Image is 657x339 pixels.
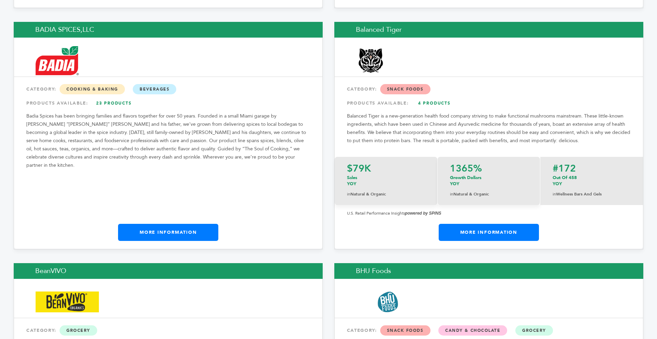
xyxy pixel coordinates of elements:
span: YOY [450,181,459,187]
img: BADIA SPICES,LLC [36,46,79,75]
span: YOY [347,181,356,187]
a: More Information [118,224,218,241]
img: BHU Foods [356,291,420,313]
img: BeanVIVO [36,291,99,313]
img: Balanced Tiger [356,46,385,75]
h2: BHU Foods [334,263,643,279]
div: CATEGORY: [347,324,631,337]
p: 1365% [450,164,528,173]
div: CATEGORY: [26,83,310,95]
strong: powered by SPINS [405,211,441,216]
span: in [450,191,453,197]
span: Grocery [515,325,553,336]
h2: BADIA SPICES,LLC [14,22,323,38]
a: More Information [439,224,539,241]
span: Cooking & Baking [60,84,125,94]
p: Balanced Tiger is a new-generation health food company striving to make functional mushrooms main... [347,112,631,145]
div: PRODUCTS AVAILABLE: [26,97,310,109]
p: #172 [553,164,631,173]
p: Natural & Organic [347,190,425,198]
div: CATEGORY: [347,83,631,95]
span: in [347,191,350,197]
h2: Balanced Tiger [334,22,643,38]
p: Out of 458 [553,175,631,187]
p: U.S. Retail Performance Insights [347,209,631,217]
div: PRODUCTS AVAILABLE: [347,97,631,109]
p: Wellness Bars and Gels [553,190,631,198]
div: CATEGORY: [26,324,310,337]
h2: BeanVIVO [14,263,323,279]
span: Grocery [60,325,97,336]
p: Sales [347,175,425,187]
span: Candy & Chocolate [438,325,507,336]
p: $79K [347,164,425,173]
span: in [553,191,556,197]
a: 4 Products [410,97,458,109]
p: Growth Dollars [450,175,528,187]
span: Snack Foods [380,84,430,94]
span: Beverages [133,84,176,94]
p: Badia Spices has been bringing families and flavors together for over 50 years. Founded in a smal... [26,112,310,169]
p: Natural & Organic [450,190,528,198]
a: 23 Products [90,97,138,109]
span: Snack Foods [380,325,430,336]
span: YOY [553,181,562,187]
